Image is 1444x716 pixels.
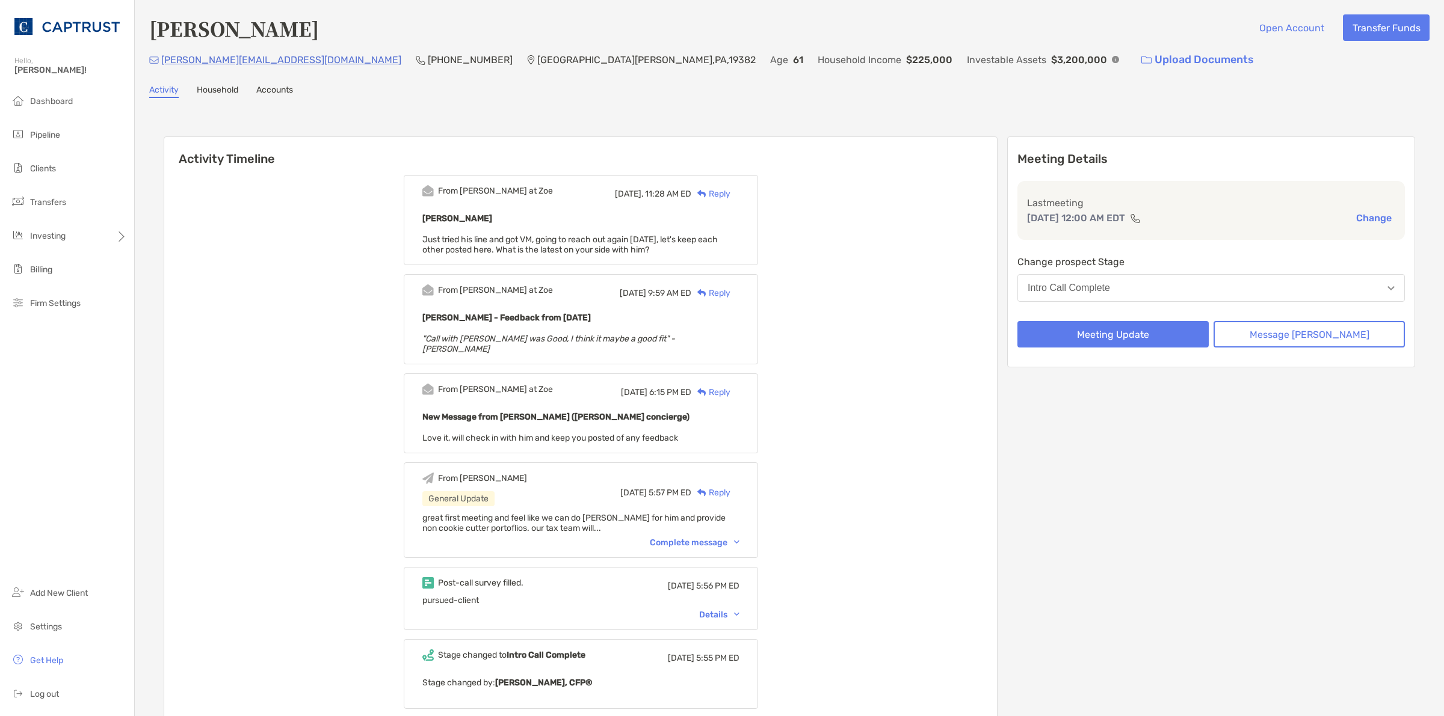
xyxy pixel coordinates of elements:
em: "Call with [PERSON_NAME] was Good, I think it maybe a good fit" - [PERSON_NAME] [422,334,675,354]
img: Open dropdown arrow [1387,286,1395,290]
img: add_new_client icon [11,585,25,599]
span: Transfers [30,197,66,207]
img: Reply icon [697,289,706,297]
span: 5:55 PM ED [696,653,739,663]
div: Reply [691,486,730,499]
span: [DATE], [615,189,643,199]
p: [PHONE_NUMBER] [428,52,513,67]
b: New Message from [PERSON_NAME] ([PERSON_NAME] concierge) [422,412,690,422]
span: Firm Settings [30,298,81,308]
span: Log out [30,689,59,699]
div: Stage changed to [438,650,585,660]
p: Age [770,52,788,67]
p: $225,000 [906,52,952,67]
span: 5:57 PM ED [649,488,691,498]
span: Just tried his line and got VM, going to reach out again [DATE], let's keep each other posted her... [422,234,718,255]
img: button icon [1141,56,1152,64]
img: Reply icon [697,190,706,198]
span: 6:15 PM ED [649,387,691,397]
p: Change prospect Stage [1017,254,1405,269]
span: Get Help [30,655,63,666]
div: Intro Call Complete [1028,283,1110,293]
p: [PERSON_NAME][EMAIL_ADDRESS][DOMAIN_NAME] [161,52,401,67]
button: Transfer Funds [1343,14,1430,41]
span: Dashboard [30,96,73,106]
img: transfers icon [11,194,25,209]
div: Details [699,610,739,620]
a: Activity [149,85,179,98]
span: Settings [30,622,62,632]
button: Change [1353,212,1395,224]
span: [DATE] [620,488,647,498]
h6: Activity Timeline [164,137,997,166]
b: [PERSON_NAME], CFP® [495,678,592,688]
span: great first meeting and feel like we can do [PERSON_NAME] for him and provide non cookie cutter p... [422,513,726,533]
img: Info Icon [1112,56,1119,63]
span: [DATE] [620,288,646,298]
p: Stage changed by: [422,675,739,690]
img: Event icon [422,185,434,197]
img: Reply icon [697,489,706,497]
img: firm-settings icon [11,295,25,310]
div: Complete message [650,537,739,548]
span: Add New Client [30,588,88,598]
h4: [PERSON_NAME] [149,14,319,42]
span: Clients [30,164,56,174]
b: [PERSON_NAME] [422,213,492,224]
span: [PERSON_NAME]! [14,65,127,75]
div: Reply [691,287,730,299]
img: get-help icon [11,652,25,667]
b: Intro Call Complete [507,650,585,660]
b: [PERSON_NAME] - Feedback from [DATE] [422,313,591,323]
img: Email Icon [149,57,159,64]
div: Reply [691,386,730,399]
p: Last meeting [1027,195,1395,210]
button: Intro Call Complete [1017,274,1405,302]
img: logout icon [11,686,25,700]
img: Event icon [422,473,434,484]
button: Message [PERSON_NAME] [1214,321,1405,347]
img: pipeline icon [11,127,25,141]
div: From [PERSON_NAME] at Zoe [438,285,553,295]
div: Post-call survey filled. [438,578,523,588]
span: [DATE] [621,387,647,397]
button: Open Account [1250,14,1333,41]
img: billing icon [11,262,25,276]
span: Billing [30,265,52,275]
img: Event icon [422,577,434,589]
span: 11:28 AM ED [645,189,691,199]
img: Event icon [422,384,434,395]
img: clients icon [11,161,25,175]
img: Location Icon [527,55,535,65]
span: pursued-client [422,595,479,605]
div: General Update [422,491,495,506]
img: Chevron icon [734,540,739,544]
a: Upload Documents [1134,47,1262,73]
span: 9:59 AM ED [648,288,691,298]
span: Love it, will check in with him and keep you posted of any feedback [422,433,678,443]
img: Event icon [422,284,434,296]
a: Household [197,85,238,98]
span: 5:56 PM ED [696,581,739,591]
img: CAPTRUST Logo [14,5,120,48]
img: Event icon [422,649,434,661]
div: From [PERSON_NAME] at Zoe [438,384,553,394]
p: 61 [793,52,803,67]
img: settings icon [11,619,25,633]
button: Meeting Update [1017,321,1209,347]
p: Investable Assets [967,52,1046,67]
div: From [PERSON_NAME] [438,473,527,483]
span: [DATE] [668,653,694,663]
span: Investing [30,231,66,241]
a: Accounts [256,85,293,98]
img: Reply icon [697,388,706,396]
p: [DATE] 12:00 AM EDT [1027,210,1125,225]
img: Phone Icon [416,55,425,65]
div: From [PERSON_NAME] at Zoe [438,186,553,196]
img: investing icon [11,228,25,242]
p: [GEOGRAPHIC_DATA][PERSON_NAME] , PA , 19382 [537,52,756,67]
div: Reply [691,188,730,200]
p: Household Income [818,52,901,67]
img: communication type [1130,213,1141,223]
p: Meeting Details [1017,151,1405,167]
